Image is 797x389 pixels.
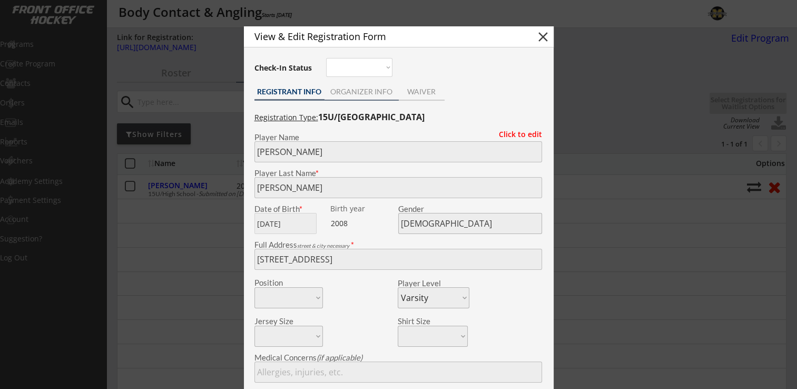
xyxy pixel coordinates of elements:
[254,354,542,362] div: Medical Concerns
[491,131,542,138] div: Click to edit
[317,353,362,362] em: (if applicable)
[330,205,396,212] div: Birth year
[254,112,318,122] u: Registration Type:
[330,205,396,213] div: We are transitioning the system to collect and store date of birth instead of just birth year to ...
[254,279,309,287] div: Position
[254,88,324,95] div: REGISTRANT INFO
[254,169,542,177] div: Player Last Name
[398,205,542,213] div: Gender
[535,29,551,45] button: close
[331,218,397,229] div: 2008
[254,205,323,213] div: Date of Birth
[398,317,452,325] div: Shirt Size
[254,362,542,383] input: Allergies, injuries, etc.
[399,88,445,95] div: WAIVER
[297,242,349,249] em: street & city necessary
[254,317,309,325] div: Jersey Size
[254,241,542,249] div: Full Address
[254,249,542,270] input: Street, City, Province/State
[398,279,469,287] div: Player Level
[254,64,314,72] div: Check-In Status
[254,32,517,41] div: View & Edit Registration Form
[318,111,425,123] strong: 15U/[GEOGRAPHIC_DATA]
[254,133,542,141] div: Player Name
[324,88,399,95] div: ORGANIZER INFO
